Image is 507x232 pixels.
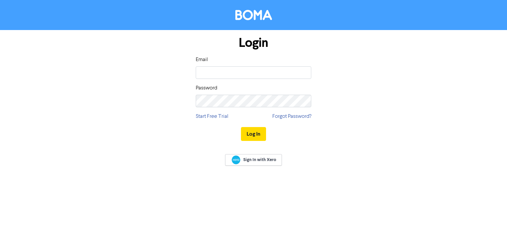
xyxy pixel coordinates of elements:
[196,84,217,92] label: Password
[232,155,240,164] img: Xero logo
[272,113,311,120] a: Forgot Password?
[235,10,272,20] img: BOMA Logo
[225,154,282,166] a: Sign In with Xero
[196,56,208,64] label: Email
[196,113,228,120] a: Start Free Trial
[241,127,266,141] button: Log In
[243,157,276,163] span: Sign In with Xero
[196,35,311,50] h1: Login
